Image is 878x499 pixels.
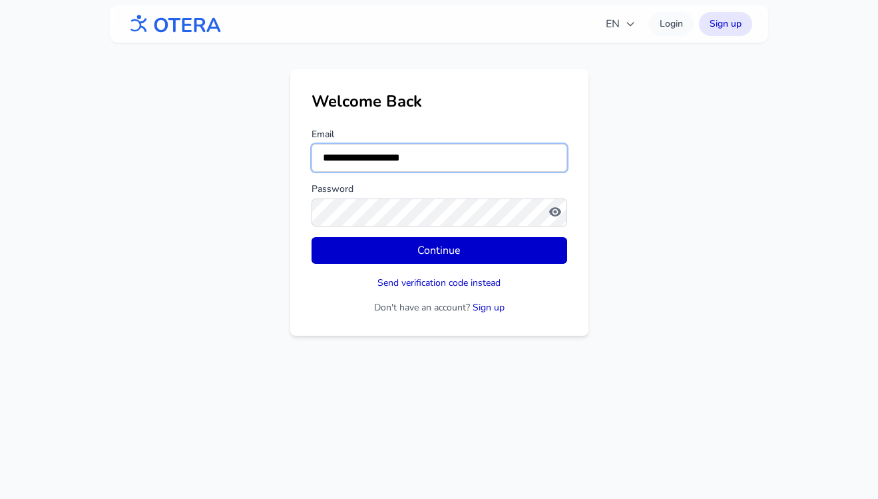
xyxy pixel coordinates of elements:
[473,301,505,314] a: Sign up
[126,9,222,39] img: OTERA logo
[649,12,694,36] a: Login
[312,301,567,314] p: Don't have an account?
[606,16,636,32] span: EN
[699,12,752,36] a: Sign up
[312,128,567,141] label: Email
[312,183,567,196] label: Password
[377,276,501,290] button: Send verification code instead
[312,91,567,112] h1: Welcome Back
[598,11,644,37] button: EN
[312,237,567,264] button: Continue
